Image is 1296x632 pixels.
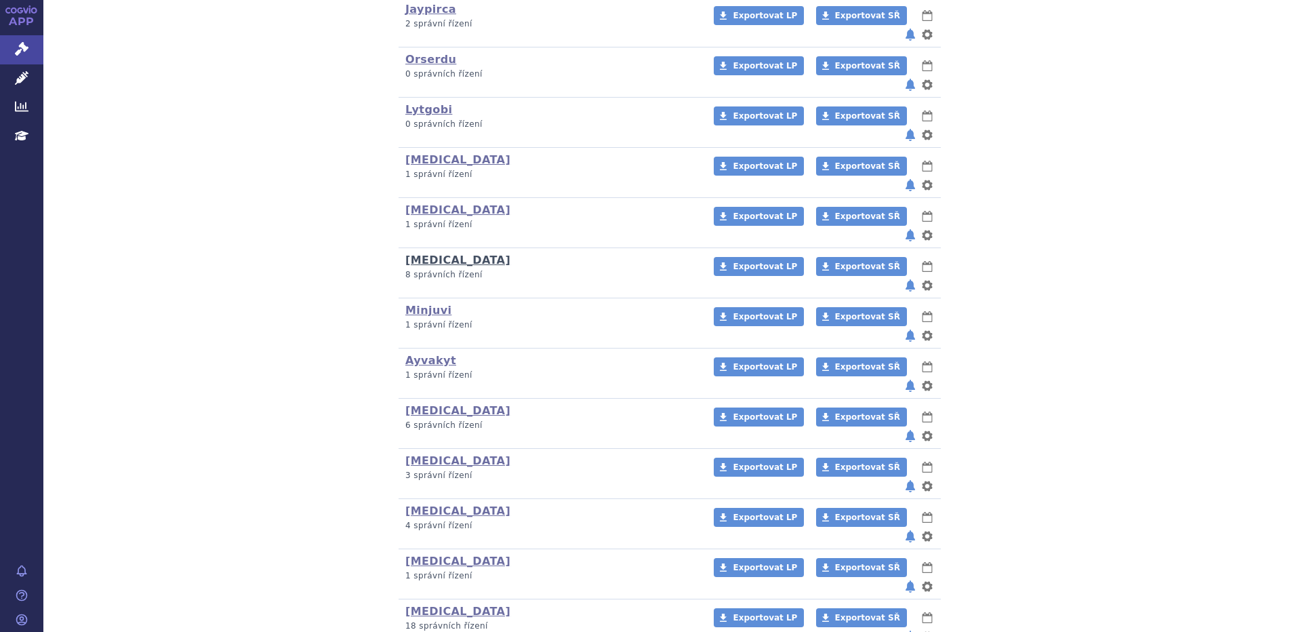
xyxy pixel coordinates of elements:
a: Exportovat SŘ [816,558,907,577]
span: Exportovat LP [733,212,797,221]
a: Exportovat SŘ [816,508,907,527]
span: Exportovat SŘ [835,362,900,372]
a: Exportovat SŘ [816,357,907,376]
a: Lytgobi [405,103,452,116]
a: [MEDICAL_DATA] [405,505,510,517]
button: notifikace [904,177,917,193]
span: Exportovat LP [733,462,797,472]
span: Exportovat SŘ [835,563,900,572]
button: nastavení [920,328,934,344]
span: Exportovat SŘ [835,262,900,271]
a: Exportovat SŘ [816,157,907,176]
button: notifikace [904,277,917,294]
span: Exportovat LP [733,563,797,572]
a: Exportovat LP [714,357,804,376]
p: 2 správní řízení [405,18,696,30]
button: nastavení [920,227,934,243]
button: lhůty [920,459,934,475]
button: lhůty [920,258,934,275]
p: 8 správních řízení [405,269,696,281]
button: lhůty [920,610,934,626]
span: Exportovat SŘ [835,513,900,522]
p: 1 správní řízení [405,219,696,231]
button: notifikace [904,478,917,494]
button: nastavení [920,26,934,43]
a: Exportovat SŘ [816,257,907,276]
a: Exportovat SŘ [816,408,907,427]
a: Exportovat LP [714,558,804,577]
a: [MEDICAL_DATA] [405,404,510,417]
a: Exportovat SŘ [816,608,907,627]
a: Exportovat SŘ [816,458,907,477]
button: lhůty [920,58,934,74]
button: nastavení [920,378,934,394]
a: Exportovat LP [714,6,804,25]
button: lhůty [920,158,934,174]
button: notifikace [904,77,917,93]
button: nastavení [920,428,934,444]
span: Exportovat SŘ [835,412,900,422]
a: Ayvakyt [405,354,456,367]
button: notifikace [904,528,917,545]
span: Exportovat LP [733,513,797,522]
span: Exportovat LP [733,111,797,121]
span: Exportovat LP [733,362,797,372]
a: [MEDICAL_DATA] [405,203,510,216]
a: Exportovat LP [714,257,804,276]
button: lhůty [920,108,934,124]
span: Exportovat SŘ [835,212,900,221]
span: Exportovat LP [733,412,797,422]
a: Orserdu [405,53,456,66]
a: Exportovat LP [714,56,804,75]
span: Exportovat LP [733,161,797,171]
a: Exportovat LP [714,106,804,125]
span: Exportovat SŘ [835,312,900,321]
a: Exportovat LP [714,508,804,527]
a: Exportovat SŘ [816,106,907,125]
span: Exportovat LP [733,11,797,20]
button: lhůty [920,7,934,24]
button: lhůty [920,359,934,375]
p: 0 správních řízení [405,119,696,130]
a: [MEDICAL_DATA] [405,555,510,568]
button: notifikace [904,378,917,394]
a: Exportovat LP [714,608,804,627]
button: notifikace [904,428,917,444]
span: Exportovat SŘ [835,161,900,171]
button: lhůty [920,208,934,224]
button: nastavení [920,177,934,193]
a: Exportovat LP [714,157,804,176]
button: nastavení [920,478,934,494]
p: 0 správních řízení [405,68,696,80]
span: Exportovat SŘ [835,462,900,472]
button: nastavení [920,277,934,294]
button: notifikace [904,578,917,595]
p: 1 správní řízení [405,169,696,180]
span: Exportovat LP [733,61,797,71]
p: 1 správní řízení [405,319,696,331]
button: nastavení [920,77,934,93]
button: lhůty [920,509,934,526]
button: notifikace [904,127,917,143]
button: notifikace [904,227,917,243]
p: 3 správní řízení [405,470,696,481]
button: lhůty [920,309,934,325]
a: Jaypirca [405,3,456,16]
span: Exportovat LP [733,613,797,623]
button: nastavení [920,528,934,545]
button: notifikace [904,328,917,344]
span: Exportovat SŘ [835,11,900,20]
p: 6 správních řízení [405,420,696,431]
span: Exportovat LP [733,312,797,321]
a: Exportovat SŘ [816,307,907,326]
a: [MEDICAL_DATA] [405,153,510,166]
a: Exportovat LP [714,207,804,226]
p: 18 správních řízení [405,620,696,632]
span: Exportovat SŘ [835,61,900,71]
button: nastavení [920,127,934,143]
a: Exportovat SŘ [816,56,907,75]
a: [MEDICAL_DATA] [405,254,510,266]
p: 4 správní řízení [405,520,696,532]
button: lhůty [920,409,934,425]
a: Exportovat SŘ [816,207,907,226]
